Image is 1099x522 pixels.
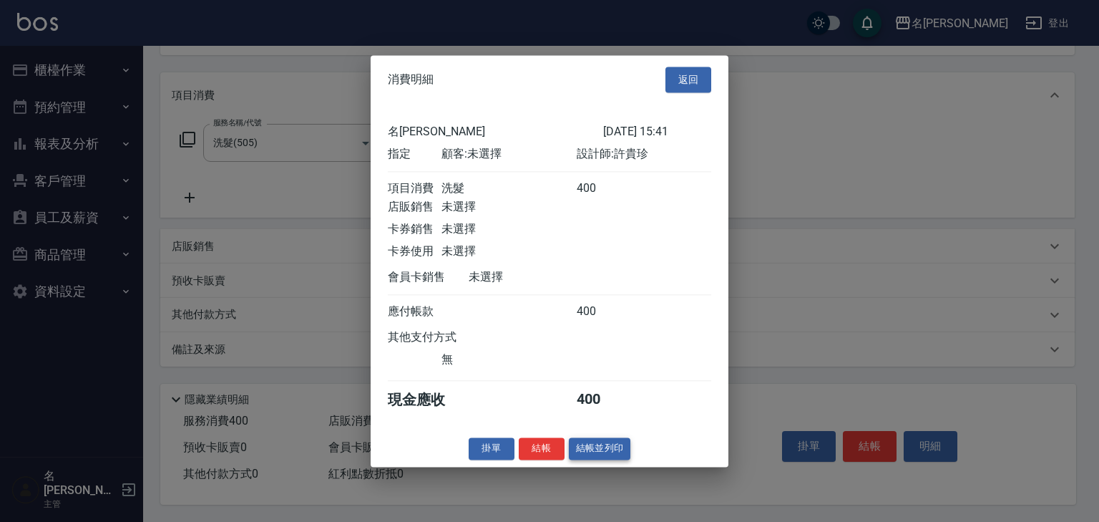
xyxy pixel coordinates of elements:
div: 指定 [388,147,441,162]
div: 卡券使用 [388,244,441,259]
div: 未選擇 [441,222,576,237]
div: 顧客: 未選擇 [441,147,576,162]
div: 400 [577,181,630,196]
button: 結帳 [519,438,565,460]
div: 卡券銷售 [388,222,441,237]
div: 洗髮 [441,181,576,196]
div: 其他支付方式 [388,330,496,345]
div: 設計師: 許貴珍 [577,147,711,162]
div: 未選擇 [441,244,576,259]
button: 結帳並列印 [569,438,631,460]
div: 店販銷售 [388,200,441,215]
div: 無 [441,352,576,367]
div: 名[PERSON_NAME] [388,125,603,140]
button: 掛單 [469,438,514,460]
div: 400 [577,304,630,319]
span: 消費明細 [388,72,434,87]
div: 未選擇 [441,200,576,215]
div: 現金應收 [388,390,469,410]
div: 項目消費 [388,181,441,196]
div: [DATE] 15:41 [603,125,711,140]
div: 應付帳款 [388,304,441,319]
div: 會員卡銷售 [388,270,469,285]
div: 未選擇 [469,270,603,285]
div: 400 [577,390,630,410]
button: 返回 [665,67,711,93]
